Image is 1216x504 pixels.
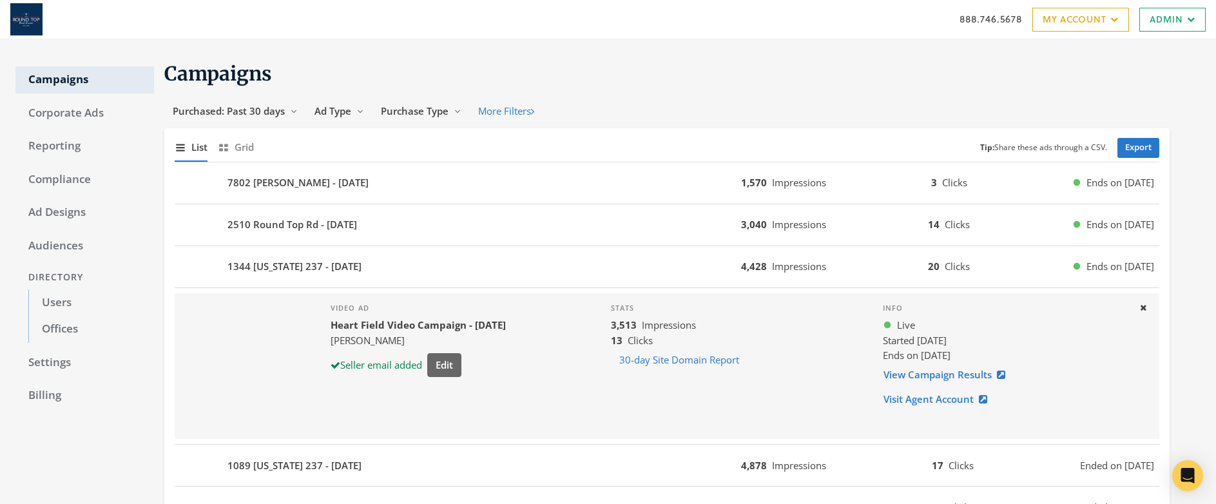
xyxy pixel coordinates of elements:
b: 7802 [PERSON_NAME] - [DATE] [227,175,369,190]
b: 17 [932,459,943,472]
a: Admin [1139,8,1206,32]
div: Seller email added [331,358,422,373]
span: List [191,140,207,155]
a: Offices [28,316,154,343]
span: Ends on [DATE] [1086,217,1154,232]
span: Ends on [DATE] [1086,259,1154,274]
button: Grid [218,133,254,161]
button: 30-day Site Domain Report [611,348,748,372]
span: Ends on [DATE] [883,349,951,362]
b: 14 [928,218,940,231]
a: Users [28,289,154,316]
span: Ended on [DATE] [1080,458,1154,473]
a: Campaigns [15,66,154,93]
span: Purchase Type [381,104,449,117]
span: Clicks [942,176,967,189]
span: Clicks [949,459,974,472]
small: Share these ads through a CSV. [980,142,1107,154]
b: 2510 Round Top Rd - [DATE] [227,217,357,232]
a: 888.746.5678 [960,12,1022,26]
span: Impressions [772,218,826,231]
a: Export [1117,138,1159,158]
button: 1089 [US_STATE] 237 - [DATE]4,878Impressions17ClicksEnded on [DATE] [175,450,1159,481]
b: 4,878 [741,459,767,472]
div: Open Intercom Messenger [1172,460,1203,491]
div: [PERSON_NAME] [331,333,506,348]
button: 1344 [US_STATE] 237 - [DATE]4,428Impressions20ClicksEnds on [DATE] [175,251,1159,282]
a: Settings [15,349,154,376]
b: 20 [928,260,940,273]
span: Grid [235,140,254,155]
span: Live [897,318,915,333]
b: 3 [931,176,937,189]
b: 1,570 [741,176,767,189]
a: Visit Agent Account [883,387,996,411]
b: 1344 [US_STATE] 237 - [DATE] [227,259,362,274]
h4: Info [883,304,1128,313]
b: Tip: [980,142,994,153]
span: Clicks [945,260,970,273]
button: 2510 Round Top Rd - [DATE]3,040Impressions14ClicksEnds on [DATE] [175,209,1159,240]
span: Impressions [642,318,696,331]
b: 3,513 [611,318,637,331]
button: More Filters [470,99,543,123]
button: Purchase Type [372,99,470,123]
span: Ends on [DATE] [1086,175,1154,190]
span: Clicks [945,218,970,231]
a: Corporate Ads [15,100,154,127]
span: Impressions [772,176,826,189]
b: 1089 [US_STATE] 237 - [DATE] [227,458,362,473]
div: Started [DATE] [883,333,1128,348]
a: My Account [1032,8,1129,32]
span: Campaigns [164,61,272,86]
button: 7802 [PERSON_NAME] - [DATE]1,570Impressions3ClicksEnds on [DATE] [175,168,1159,199]
button: Purchased: Past 30 days [164,99,306,123]
div: Directory [15,266,154,289]
span: Purchased: Past 30 days [173,104,285,117]
span: Ad Type [314,104,351,117]
a: Ad Designs [15,199,154,226]
a: Compliance [15,166,154,193]
b: Heart Field Video Campaign - [DATE] [331,318,506,331]
h4: Stats [611,304,862,313]
span: Impressions [772,459,826,472]
button: List [175,133,207,161]
button: Ad Type [306,99,372,123]
b: 3,040 [741,218,767,231]
span: Impressions [772,260,826,273]
b: 13 [611,334,622,347]
span: Clicks [628,334,653,347]
a: Audiences [15,233,154,260]
img: Adwerx [10,3,43,35]
b: 4,428 [741,260,767,273]
button: Edit [427,353,461,377]
a: View Campaign Results [883,363,1014,387]
a: Billing [15,382,154,409]
h4: Video Ad [331,304,506,313]
a: Reporting [15,133,154,160]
